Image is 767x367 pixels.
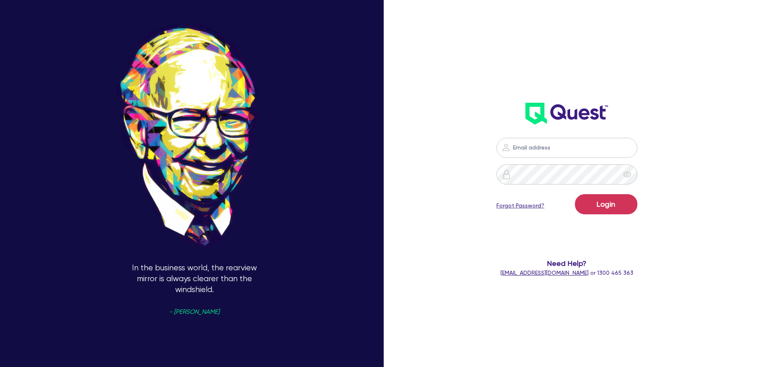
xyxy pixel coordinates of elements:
img: icon-password [501,143,511,152]
a: [EMAIL_ADDRESS][DOMAIN_NAME] [500,270,589,276]
span: eye [623,170,631,178]
span: Need Help? [464,258,670,269]
button: Login [575,194,637,214]
a: Forgot Password? [496,201,544,210]
span: or 1300 465 363 [500,270,633,276]
img: wH2k97JdezQIQAAAABJRU5ErkJggg== [525,103,608,124]
span: - [PERSON_NAME] [169,309,219,315]
input: Email address [496,138,637,158]
img: icon-password [502,170,511,179]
